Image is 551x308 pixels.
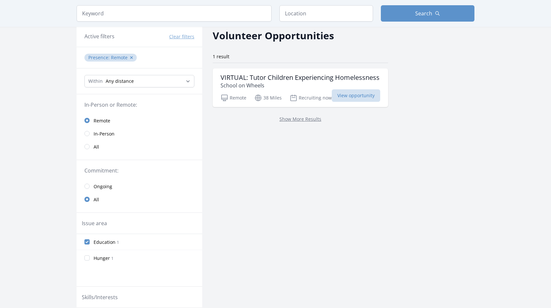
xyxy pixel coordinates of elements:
span: 1 [117,240,119,245]
span: All [94,196,99,203]
p: Remote [221,94,246,102]
span: Education [94,239,116,245]
span: Search [415,9,432,17]
span: View opportunity [332,89,380,102]
input: Keyword [77,5,272,22]
a: VIRTUAL: Tutor Children Experiencing Homelessness School on Wheels Remote 38 Miles Recruiting now... [213,68,388,107]
p: 38 Miles [254,94,282,102]
span: Hunger [94,255,110,262]
p: School on Wheels [221,82,380,89]
span: Remote [94,118,110,124]
a: Show More Results [279,116,321,122]
span: In-Person [94,131,115,137]
a: All [77,140,202,153]
select: Search Radius [84,75,194,87]
span: Remote [111,54,128,61]
legend: Skills/Interests [82,293,118,301]
input: Hunger 1 [84,255,90,261]
span: Ongoing [94,183,112,190]
span: All [94,144,99,150]
a: Ongoing [77,180,202,193]
a: Remote [77,114,202,127]
legend: Issue area [82,219,107,227]
span: Presence : [88,54,111,61]
input: Education 1 [84,239,90,245]
p: Recruiting now [290,94,332,102]
button: Search [381,5,474,22]
h3: Active filters [84,32,115,40]
span: 1 [111,256,114,261]
a: In-Person [77,127,202,140]
button: ✕ [130,54,133,61]
h2: Volunteer Opportunities [213,28,334,43]
button: Clear filters [169,33,194,40]
a: All [77,193,202,206]
legend: Commitment: [84,167,194,174]
input: Location [279,5,373,22]
h3: VIRTUAL: Tutor Children Experiencing Homelessness [221,74,380,82]
span: 1 result [213,53,229,60]
legend: In-Person or Remote: [84,101,194,109]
